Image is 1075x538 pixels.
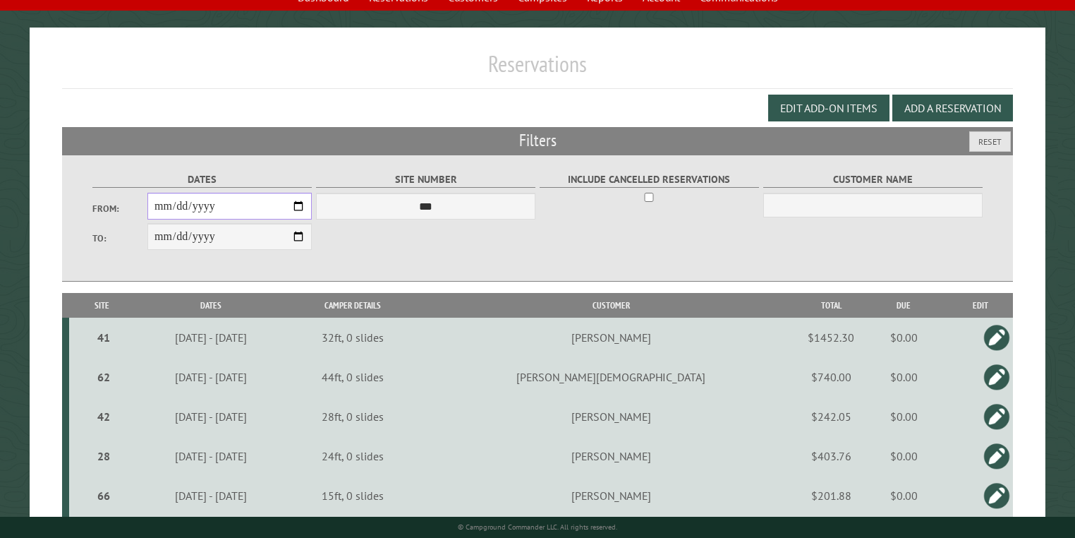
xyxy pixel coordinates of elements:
h2: Filters [62,127,1014,154]
td: 24ft, 0 slides [286,436,418,476]
td: $740.00 [803,357,859,397]
td: $0.00 [859,357,948,397]
button: Reset [969,131,1011,152]
th: Customer [419,293,803,318]
td: 28ft, 0 slides [286,397,418,436]
td: [PERSON_NAME] [419,476,803,515]
th: Camper Details [286,293,418,318]
div: [DATE] - [DATE] [138,449,285,463]
label: To: [92,232,147,245]
td: 15ft, 0 slides [286,476,418,515]
div: 42 [75,410,133,424]
td: 44ft, 0 slides [286,357,418,397]
td: [PERSON_NAME] [419,318,803,357]
h1: Reservations [62,50,1014,89]
div: 28 [75,449,133,463]
th: Due [859,293,948,318]
td: $201.88 [803,476,859,515]
label: Dates [92,172,312,188]
td: [PERSON_NAME] [419,436,803,476]
th: Dates [135,293,286,318]
button: Edit Add-on Items [768,95,889,121]
td: $403.76 [803,436,859,476]
label: Customer Name [763,172,983,188]
div: [DATE] - [DATE] [138,410,285,424]
div: [DATE] - [DATE] [138,489,285,503]
th: Total [803,293,859,318]
td: $0.00 [859,318,948,357]
label: Site Number [316,172,535,188]
label: From: [92,202,147,215]
td: $242.05 [803,397,859,436]
button: Add a Reservation [892,95,1013,121]
td: $0.00 [859,436,948,476]
td: $0.00 [859,476,948,515]
div: [DATE] - [DATE] [138,370,285,384]
th: Edit [948,293,1013,318]
div: [DATE] - [DATE] [138,330,285,345]
td: $0.00 [859,397,948,436]
div: 66 [75,489,133,503]
td: 32ft, 0 slides [286,318,418,357]
div: 62 [75,370,133,384]
label: Include Cancelled Reservations [540,172,759,188]
td: [PERSON_NAME] [419,397,803,436]
td: $1452.30 [803,318,859,357]
td: [PERSON_NAME][DEMOGRAPHIC_DATA] [419,357,803,397]
small: © Campground Commander LLC. All rights reserved. [458,522,617,532]
div: 41 [75,330,133,345]
th: Site [69,293,135,318]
